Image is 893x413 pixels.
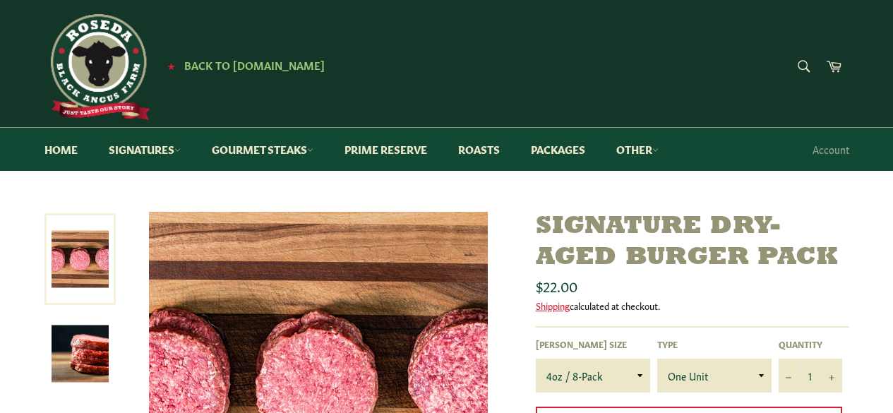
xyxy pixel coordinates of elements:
span: Back to [DOMAIN_NAME] [184,57,325,72]
button: Increase item quantity by one [821,359,842,393]
button: Reduce item quantity by one [779,359,800,393]
img: Signature Dry-Aged Burger Pack [52,325,109,383]
span: $22.00 [536,275,577,295]
label: [PERSON_NAME] Size [536,338,650,350]
a: Home [30,128,92,171]
img: Roseda Beef [44,14,150,120]
a: Other [602,128,673,171]
label: Quantity [779,338,842,350]
span: ★ [167,60,175,71]
h1: Signature Dry-Aged Burger Pack [536,212,849,273]
div: calculated at checkout. [536,299,849,312]
a: Roasts [444,128,514,171]
a: Packages [517,128,599,171]
a: Prime Reserve [330,128,441,171]
a: ★ Back to [DOMAIN_NAME] [160,60,325,71]
label: Type [657,338,772,350]
a: Signatures [95,128,195,171]
a: Gourmet Steaks [198,128,328,171]
a: Account [805,128,856,170]
a: Shipping [536,299,570,312]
